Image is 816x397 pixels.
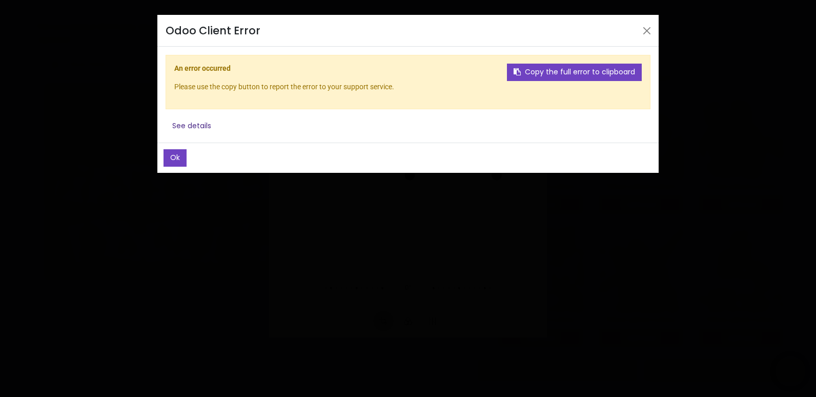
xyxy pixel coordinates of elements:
button: Copy the full error to clipboard [507,64,642,81]
b: An error occurred [174,64,231,72]
p: Please use the copy button to report the error to your support service. [174,82,642,92]
iframe: Brevo live chat [775,356,806,387]
button: Close [639,23,655,38]
h4: Odoo Client Error [166,23,260,38]
button: See details [166,117,218,135]
button: Ok [164,149,187,167]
